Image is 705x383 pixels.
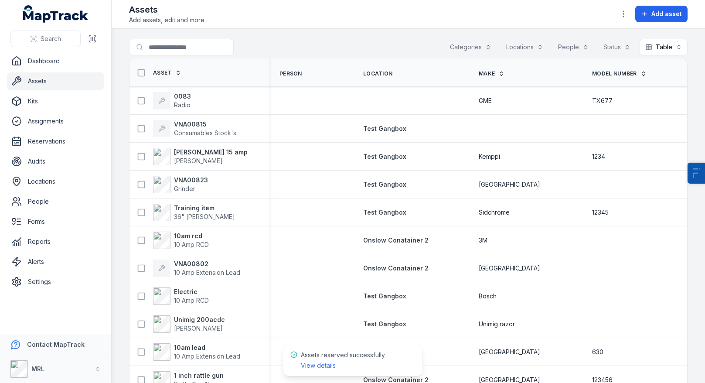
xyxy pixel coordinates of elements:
[363,208,406,217] a: Test Gangbox
[7,113,104,130] a: Assignments
[174,315,225,324] strong: Unimig 200acdc
[479,96,492,105] span: GME
[174,213,235,220] span: 36" [PERSON_NAME]
[153,120,236,137] a: VNA00815Consumables Stock's
[363,236,429,245] a: Onslow Conatainer 2
[174,185,195,192] span: Grinder
[41,34,61,43] span: Search
[10,31,81,47] button: Search
[279,70,302,77] span: Person
[129,3,206,16] h2: Assets
[153,176,208,193] a: VNA00823Grinder
[592,96,613,105] span: TX677
[129,16,206,24] span: Add assets, edit and more.
[363,180,406,189] a: Test Gangbox
[301,351,385,369] span: Assets reserved successfully
[479,292,497,301] span: Bosch
[301,361,336,370] a: View details
[592,70,647,77] a: Model Number
[174,297,209,304] span: 10 Amp RCD
[363,152,406,161] a: Test Gangbox
[174,269,240,276] span: 10 Amp Extension Lead
[174,157,223,164] span: [PERSON_NAME]
[31,365,44,373] strong: MRL
[7,72,104,90] a: Assets
[363,125,406,132] span: Test Gangbox
[153,287,209,305] a: Electric10 Amp RCD
[444,39,497,55] button: Categories
[174,101,191,109] span: Radio
[363,320,406,328] a: Test Gangbox
[479,70,495,77] span: Make
[363,181,406,188] span: Test Gangbox
[7,273,104,291] a: Settings
[153,232,209,249] a: 10am rcd10 Amp RCD
[479,320,515,328] span: Unimig razor
[592,152,605,161] span: 1234
[153,148,248,165] a: [PERSON_NAME] 15 amp[PERSON_NAME]
[174,241,209,248] span: 10 Amp RCD
[174,325,223,332] span: [PERSON_NAME]
[7,193,104,210] a: People
[363,264,429,273] a: Onslow Conatainer 2
[174,120,236,129] strong: VNA00815
[153,343,240,361] a: 10am lead10 Amp Extension Lead
[174,148,248,157] strong: [PERSON_NAME] 15 amp
[7,153,104,170] a: Audits
[479,208,510,217] span: Sidchrome
[153,315,225,333] a: Unimig 200acdc[PERSON_NAME]
[640,39,688,55] button: Table
[174,260,240,268] strong: VNA00802
[598,39,636,55] button: Status
[174,287,209,296] strong: Electric
[153,69,181,76] a: Asset
[479,70,504,77] a: Make
[363,264,429,272] span: Onslow Conatainer 2
[7,92,104,110] a: Kits
[479,180,540,189] span: [GEOGRAPHIC_DATA]
[174,176,208,185] strong: VNA00823
[7,52,104,70] a: Dashboard
[7,133,104,150] a: Reservations
[651,10,682,18] span: Add asset
[27,341,85,348] strong: Contact MapTrack
[479,348,540,356] span: [GEOGRAPHIC_DATA]
[479,264,540,273] span: [GEOGRAPHIC_DATA]
[174,232,209,240] strong: 10am rcd
[592,70,637,77] span: Model Number
[592,208,609,217] span: 12345
[363,292,406,301] a: Test Gangbox
[153,69,172,76] span: Asset
[7,253,104,270] a: Alerts
[552,39,594,55] button: People
[592,348,603,356] span: 630
[174,204,235,212] strong: Training item
[174,129,236,137] span: Consumables Stock's
[7,173,104,190] a: Locations
[363,70,392,77] span: Location
[174,92,191,101] strong: 0083
[153,260,240,277] a: VNA0080210 Amp Extension Lead
[363,124,406,133] a: Test Gangbox
[174,352,240,360] span: 10 Amp Extension Lead
[363,153,406,160] span: Test Gangbox
[363,236,429,244] span: Onslow Conatainer 2
[174,343,240,352] strong: 10am lead
[363,209,406,216] span: Test Gangbox
[635,6,688,22] button: Add asset
[479,236,487,245] span: 3M
[153,204,235,221] a: Training item36" [PERSON_NAME]
[153,92,191,109] a: 0083Radio
[7,233,104,250] a: Reports
[23,5,89,23] a: MapTrack
[479,152,500,161] span: Kemppi
[7,213,104,230] a: Forms
[501,39,549,55] button: Locations
[174,371,224,380] strong: 1 inch rattle gun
